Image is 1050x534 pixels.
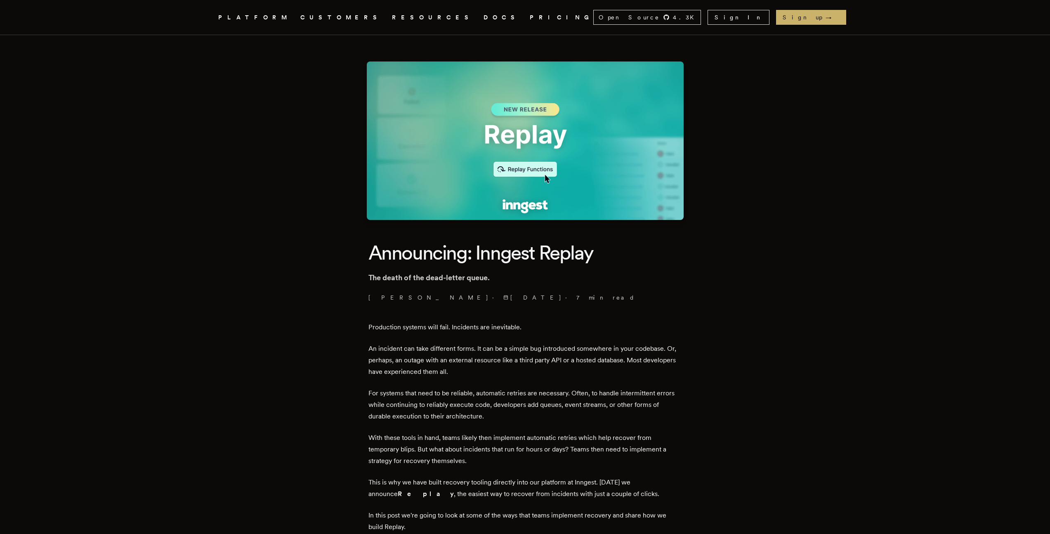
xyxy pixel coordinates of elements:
[503,293,562,302] span: [DATE]
[673,13,699,21] span: 4.3 K
[826,13,840,21] span: →
[368,321,682,333] p: Production systems will fail. Incidents are inevitable.
[368,388,682,422] p: For systems that need to be reliable, automatic retries are necessary. Often, to handle intermitt...
[484,12,520,23] a: DOCS
[392,12,474,23] button: RESOURCES
[530,12,593,23] a: PRICING
[576,293,635,302] span: 7 min read
[599,13,660,21] span: Open Source
[367,61,684,220] img: Featured image for Announcing: Inngest Replay blog post
[368,510,682,533] p: In this post we're going to look at some of the ways that teams implement recovery and share how ...
[368,477,682,500] p: This is why we have built recovery tooling directly into our platform at Inngest. [DATE] we annou...
[368,240,682,265] h1: Announcing: Inngest Replay
[368,343,682,378] p: An incident can take different forms. It can be a simple bug introduced somewhere in your codebas...
[368,432,682,467] p: With these tools in hand, teams likely then implement automatic retries which help recover from t...
[398,490,454,498] strong: Replay
[368,293,489,302] a: [PERSON_NAME]
[368,293,682,302] p: · ·
[368,272,682,284] p: The death of the dead-letter queue.
[776,10,846,25] a: Sign up
[218,12,290,23] button: PLATFORM
[300,12,382,23] a: CUSTOMERS
[708,10,769,25] a: Sign In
